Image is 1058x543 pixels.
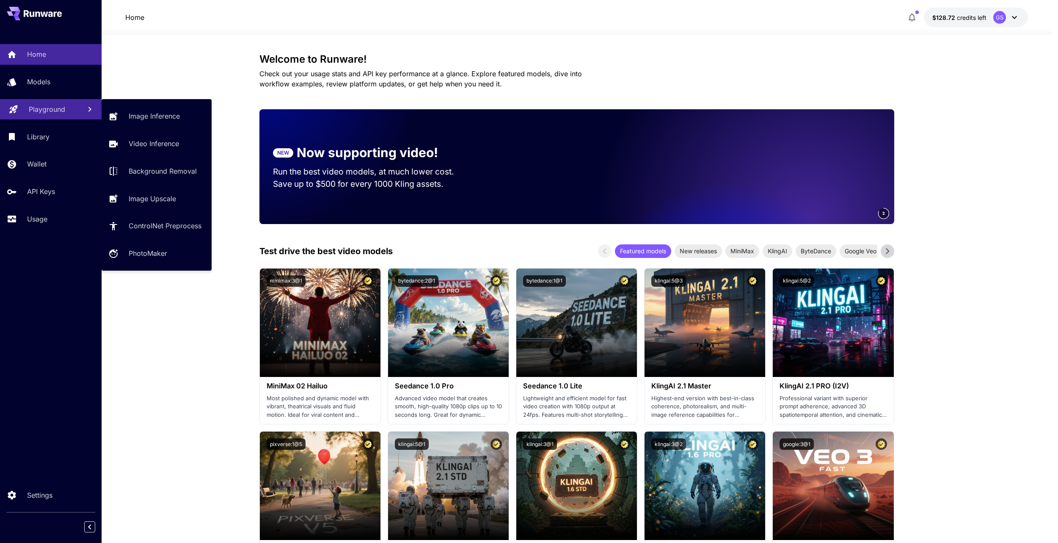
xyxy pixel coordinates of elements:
[924,8,1028,27] button: $128.71918
[27,186,55,197] p: API Keys
[395,275,438,287] button: bytedance:2@1
[102,188,212,209] a: Image Upscale
[102,106,212,127] a: Image Inference
[27,159,47,169] p: Wallet
[259,245,393,258] p: Test drive the best video models
[490,275,502,287] button: Certified Model – Vetted for best performance and includes a commercial license.
[773,269,893,377] img: alt
[102,216,212,236] a: ControlNet Preprocess
[102,161,212,182] a: Background Removal
[260,269,380,377] img: alt
[645,432,765,540] img: alt
[267,438,306,450] button: pixverse:1@5
[102,243,212,264] a: PhotoMaker
[273,178,470,190] p: Save up to $500 for every 1000 Kling assets.
[763,247,792,255] span: KlingAI
[259,69,582,88] span: Check out your usage stats and API key performance at a glance. Explore featured models, dive int...
[273,166,470,178] p: Run the best video models, at much lower cost.
[129,221,201,231] p: ControlNet Preprocess
[651,438,686,450] button: klingai:3@2
[932,14,957,21] span: $128.72
[91,519,102,535] div: Collapse sidebar
[27,77,50,87] p: Models
[125,12,144,22] nav: breadcrumb
[84,521,95,532] button: Collapse sidebar
[876,275,887,287] button: Certified Model – Vetted for best performance and includes a commercial license.
[725,247,759,255] span: MiniMax
[651,275,686,287] button: klingai:5@3
[747,275,758,287] button: Certified Model – Vetted for best performance and includes a commercial license.
[615,247,671,255] span: Featured models
[388,432,509,540] img: alt
[260,432,380,540] img: alt
[957,14,986,21] span: credits left
[780,394,887,419] p: Professional variant with superior prompt adherence, advanced 3D spatiotemporal attention, and ci...
[129,139,179,149] p: Video Inference
[27,214,47,224] p: Usage
[675,247,722,255] span: New releases
[780,382,887,390] h3: KlingAI 2.1 PRO (I2V)
[882,210,885,216] span: 2
[780,275,814,287] button: klingai:5@2
[102,133,212,154] a: Video Inference
[388,269,509,377] img: alt
[747,438,758,450] button: Certified Model – Vetted for best performance and includes a commercial license.
[993,11,1006,24] div: GS
[932,13,986,22] div: $128.71918
[651,382,758,390] h3: KlingAI 2.1 Master
[125,12,144,22] p: Home
[27,49,46,59] p: Home
[523,382,630,390] h3: Seedance 1.0 Lite
[267,275,306,287] button: minimax:3@1
[840,247,882,255] span: Google Veo
[876,438,887,450] button: Certified Model – Vetted for best performance and includes a commercial license.
[490,438,502,450] button: Certified Model – Vetted for best performance and includes a commercial license.
[27,490,52,500] p: Settings
[619,275,630,287] button: Certified Model – Vetted for best performance and includes a commercial license.
[645,269,765,377] img: alt
[29,104,65,114] p: Playground
[780,438,814,450] button: google:3@1
[773,432,893,540] img: alt
[516,269,637,377] img: alt
[362,275,374,287] button: Certified Model – Vetted for best performance and includes a commercial license.
[267,394,374,419] p: Most polished and dynamic model with vibrant, theatrical visuals and fluid motion. Ideal for vira...
[129,111,180,121] p: Image Inference
[395,438,429,450] button: klingai:5@1
[395,394,502,419] p: Advanced video model that creates smooth, high-quality 1080p clips up to 10 seconds long. Great f...
[259,53,894,65] h3: Welcome to Runware!
[277,149,289,157] p: NEW
[651,394,758,419] p: Highest-end version with best-in-class coherence, photorealism, and multi-image reference capabil...
[129,248,167,258] p: PhotoMaker
[619,438,630,450] button: Certified Model – Vetted for best performance and includes a commercial license.
[523,438,557,450] button: klingai:3@1
[516,432,637,540] img: alt
[796,247,836,255] span: ByteDance
[267,382,374,390] h3: MiniMax 02 Hailuo
[523,394,630,419] p: Lightweight and efficient model for fast video creation with 1080p output at 24fps. Features mult...
[297,143,438,162] p: Now supporting video!
[129,194,176,204] p: Image Upscale
[27,132,50,142] p: Library
[362,438,374,450] button: Certified Model – Vetted for best performance and includes a commercial license.
[129,166,197,176] p: Background Removal
[395,382,502,390] h3: Seedance 1.0 Pro
[523,275,566,287] button: bytedance:1@1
